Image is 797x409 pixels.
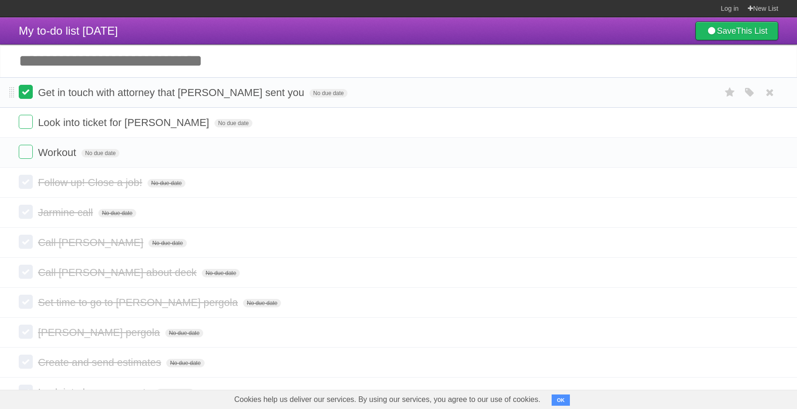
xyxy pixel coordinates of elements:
button: OK [552,394,570,406]
span: Call [PERSON_NAME] [38,237,146,248]
span: No due date [148,179,185,187]
span: Create and send estimates [38,357,163,368]
span: No due date [156,389,194,397]
label: Done [19,385,33,399]
label: Done [19,355,33,369]
span: Look into home warranty [38,387,153,398]
label: Done [19,85,33,99]
span: Cookies help us deliver our services. By using our services, you agree to our use of cookies. [225,390,550,409]
span: [PERSON_NAME] pergola [38,327,162,338]
span: No due date [202,269,240,277]
span: No due date [166,359,204,367]
span: No due date [310,89,347,97]
span: No due date [98,209,136,217]
span: Get in touch with attorney that [PERSON_NAME] sent you [38,87,307,98]
span: No due date [81,149,119,157]
label: Done [19,205,33,219]
label: Done [19,115,33,129]
span: Look into ticket for [PERSON_NAME] [38,117,212,128]
span: No due date [243,299,281,307]
span: Workout [38,147,79,158]
span: Jarmine call [38,207,95,218]
span: No due date [214,119,252,127]
label: Done [19,175,33,189]
span: Call [PERSON_NAME] about deck [38,267,199,278]
label: Done [19,265,33,279]
a: SaveThis List [695,22,778,40]
label: Done [19,235,33,249]
label: Star task [721,85,739,100]
span: Follow up! Close a job! [38,177,145,188]
span: No due date [165,329,203,337]
label: Done [19,145,33,159]
b: This List [736,26,767,36]
span: No due date [148,239,186,247]
label: Done [19,325,33,339]
span: Set time to go to [PERSON_NAME] pergola [38,297,240,308]
label: Done [19,295,33,309]
span: My to-do list [DATE] [19,24,118,37]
